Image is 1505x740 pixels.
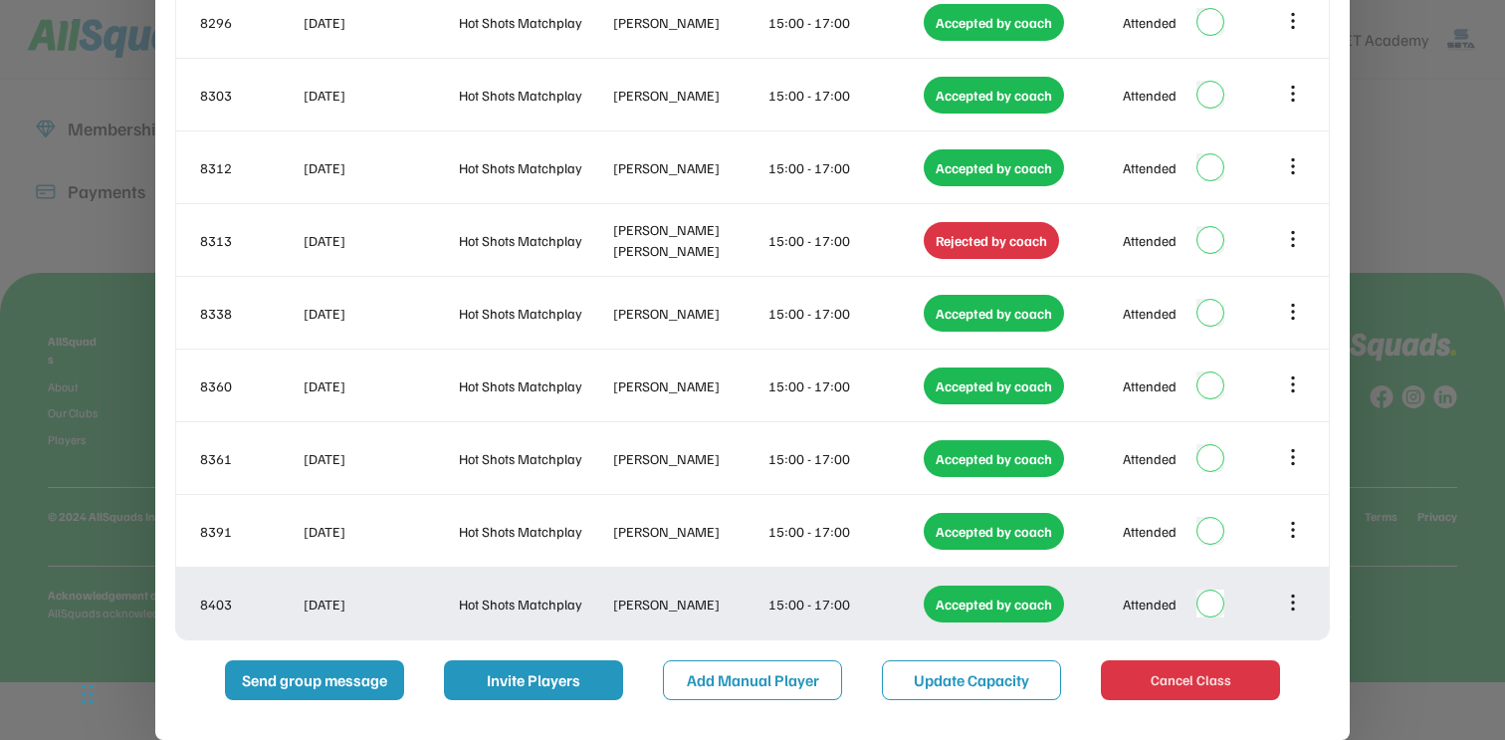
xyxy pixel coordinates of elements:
div: Hot Shots Matchplay [459,521,610,542]
button: Update Capacity [882,660,1061,700]
div: Hot Shots Matchplay [459,303,610,324]
div: Attended [1123,594,1177,615]
div: Attended [1123,85,1177,106]
div: [PERSON_NAME] [613,594,764,615]
div: [DATE] [304,375,455,396]
button: Cancel Class [1101,660,1280,700]
div: Hot Shots Matchplay [459,230,610,251]
div: 15:00 - 17:00 [768,12,920,33]
div: 15:00 - 17:00 [768,521,920,542]
div: [PERSON_NAME] [PERSON_NAME] [613,219,764,261]
div: [PERSON_NAME] [613,12,764,33]
div: Accepted by coach [924,513,1064,550]
div: [DATE] [304,521,455,542]
div: 15:00 - 17:00 [768,230,920,251]
div: 8338 [200,303,300,324]
div: [DATE] [304,303,455,324]
button: Add Manual Player [663,660,842,700]
div: 15:00 - 17:00 [768,375,920,396]
div: 15:00 - 17:00 [768,85,920,106]
div: [DATE] [304,448,455,469]
div: 15:00 - 17:00 [768,448,920,469]
div: Rejected by coach [924,222,1059,259]
div: 8391 [200,521,300,542]
div: Accepted by coach [924,368,1064,404]
div: Attended [1123,521,1177,542]
div: 8313 [200,230,300,251]
div: [DATE] [304,12,455,33]
div: Hot Shots Matchplay [459,157,610,178]
div: 15:00 - 17:00 [768,594,920,615]
div: Accepted by coach [924,4,1064,41]
div: [DATE] [304,157,455,178]
div: [PERSON_NAME] [613,448,764,469]
div: [PERSON_NAME] [613,85,764,106]
div: Attended [1123,448,1177,469]
div: Hot Shots Matchplay [459,85,610,106]
div: Accepted by coach [924,77,1064,114]
div: Hot Shots Matchplay [459,448,610,469]
div: [PERSON_NAME] [613,375,764,396]
div: 8360 [200,375,300,396]
div: Hot Shots Matchplay [459,375,610,396]
div: Attended [1123,12,1177,33]
div: Hot Shots Matchplay [459,594,610,615]
div: [PERSON_NAME] [613,157,764,178]
div: 8361 [200,448,300,469]
button: Send group message [225,660,404,700]
div: Attended [1123,303,1177,324]
div: Accepted by coach [924,295,1064,332]
div: Accepted by coach [924,149,1064,186]
div: 8296 [200,12,300,33]
button: Invite Players [444,660,623,700]
div: [DATE] [304,230,455,251]
div: 8403 [200,594,300,615]
div: [DATE] [304,594,455,615]
div: Hot Shots Matchplay [459,12,610,33]
div: 15:00 - 17:00 [768,303,920,324]
div: Attended [1123,230,1177,251]
div: Accepted by coach [924,586,1064,622]
div: 8303 [200,85,300,106]
div: [PERSON_NAME] [613,303,764,324]
div: Attended [1123,157,1177,178]
div: 15:00 - 17:00 [768,157,920,178]
div: [PERSON_NAME] [613,521,764,542]
div: [DATE] [304,85,455,106]
div: 8312 [200,157,300,178]
div: Attended [1123,375,1177,396]
div: Accepted by coach [924,440,1064,477]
